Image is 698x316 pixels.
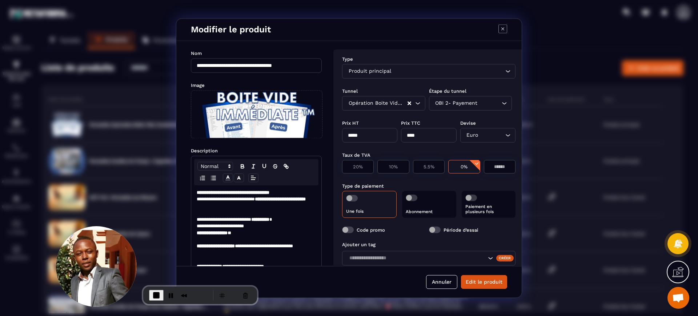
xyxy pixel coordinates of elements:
span: Euro [465,131,480,139]
button: Annuler [426,275,457,289]
div: Search for option [460,128,516,143]
label: Nom [191,51,202,56]
label: Prix HT [342,120,359,126]
p: 5.5% [417,164,441,169]
label: Description [191,148,218,153]
input: Search for option [479,99,500,107]
label: Code promo [357,227,385,232]
span: Produit principal [347,67,393,75]
p: 10% [381,164,405,169]
div: Search for option [342,64,516,79]
div: Search for option [342,251,516,265]
label: Tunnel [342,88,358,94]
div: Search for option [342,96,425,111]
p: Une fois [346,209,393,214]
label: Type [342,56,353,62]
label: Image [191,83,205,88]
div: Créer [496,255,514,261]
input: Search for option [393,67,504,75]
label: Type de paiement [342,183,384,189]
p: Abonnement [406,209,452,214]
span: Opération Boite Vide Immédiate [347,99,406,107]
label: Prix TTC [401,120,420,126]
div: Search for option [429,96,512,111]
input: Search for option [347,254,486,262]
label: Devise [460,120,476,126]
button: Clear Selected [408,100,411,106]
label: Taux de TVA [342,152,370,158]
button: Edit le produit [461,275,507,289]
label: Ajouter un tag [342,242,376,247]
p: 0% [452,164,476,169]
label: Période d’essai [444,227,478,232]
div: Ouvrir le chat [667,287,689,309]
h4: Modifier le produit [191,24,271,35]
p: 20% [346,164,370,169]
input: Search for option [480,131,504,139]
span: OBI 2- Payement [434,99,479,107]
label: Étape du tunnel [429,88,466,94]
p: Paiement en plusieurs fois [465,204,512,214]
